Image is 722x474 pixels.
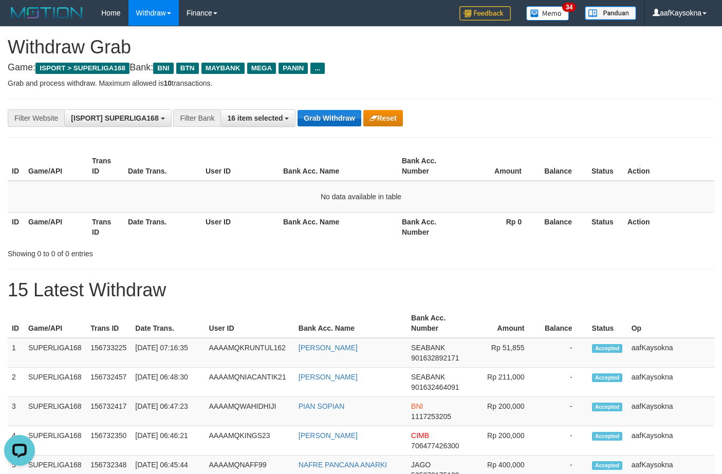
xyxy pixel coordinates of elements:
[124,151,201,181] th: Date Trans.
[299,431,358,440] a: [PERSON_NAME]
[8,181,714,213] td: No data available in table
[310,63,324,74] span: ...
[8,338,24,368] td: 1
[461,151,537,181] th: Amount
[201,151,279,181] th: User ID
[205,426,294,456] td: AAAAMQKINGS23
[8,280,714,300] h1: 15 Latest Withdraw
[4,4,35,35] button: Open LiveChat chat widget
[468,309,540,338] th: Amount
[131,309,205,338] th: Date Trans.
[279,212,398,241] th: Bank Acc. Name
[540,426,587,456] td: -
[627,338,714,368] td: aafKaysokna
[585,6,636,20] img: panduan.png
[24,212,88,241] th: Game/API
[201,63,245,74] span: MAYBANK
[411,383,459,391] span: Copy 901632464091 to clipboard
[279,151,398,181] th: Bank Acc. Name
[363,110,403,126] button: Reset
[587,151,623,181] th: Status
[24,151,88,181] th: Game/API
[537,151,587,181] th: Balance
[131,397,205,426] td: [DATE] 06:47:23
[299,373,358,381] a: [PERSON_NAME]
[8,109,64,127] div: Filter Website
[588,309,627,338] th: Status
[623,151,714,181] th: Action
[540,309,587,338] th: Balance
[71,114,158,122] span: [ISPORT] SUPERLIGA168
[398,151,461,181] th: Bank Acc. Number
[540,338,587,368] td: -
[227,114,283,122] span: 16 item selected
[294,309,407,338] th: Bank Acc. Name
[592,461,623,470] span: Accepted
[173,109,220,127] div: Filter Bank
[131,338,205,368] td: [DATE] 07:16:35
[153,63,173,74] span: BNI
[411,461,431,469] span: JAGO
[124,212,201,241] th: Date Trans.
[86,338,131,368] td: 156733225
[461,212,537,241] th: Rp 0
[299,402,344,410] a: PIAN SOPIAN
[8,151,24,181] th: ID
[411,402,423,410] span: BNI
[411,354,459,362] span: Copy 901632892171 to clipboard
[411,412,451,421] span: Copy 1117253205 to clipboard
[86,426,131,456] td: 156732350
[540,397,587,426] td: -
[8,244,293,259] div: Showing 0 to 0 of 0 entries
[623,212,714,241] th: Action
[88,212,124,241] th: Trans ID
[220,109,295,127] button: 16 item selected
[8,426,24,456] td: 4
[8,309,24,338] th: ID
[627,309,714,338] th: Op
[24,368,86,397] td: SUPERLIGA168
[24,309,86,338] th: Game/API
[205,397,294,426] td: AAAAMQWAHIDHIJI
[176,63,199,74] span: BTN
[8,63,714,73] h4: Game: Bank:
[24,397,86,426] td: SUPERLIGA168
[247,63,276,74] span: MEGA
[627,426,714,456] td: aafKaysokna
[411,344,445,352] span: SEABANK
[562,3,576,12] span: 34
[411,442,459,450] span: Copy 706477426300 to clipboard
[468,338,540,368] td: Rp 51,855
[8,37,714,58] h1: Withdraw Grab
[201,212,279,241] th: User ID
[468,397,540,426] td: Rp 200,000
[299,461,387,469] a: NAFRE PANCANA ANARKI
[407,309,468,338] th: Bank Acc. Number
[8,368,24,397] td: 2
[468,368,540,397] td: Rp 211,000
[398,212,461,241] th: Bank Acc. Number
[131,426,205,456] td: [DATE] 06:46:21
[592,344,623,353] span: Accepted
[592,432,623,441] span: Accepted
[64,109,171,127] button: [ISPORT] SUPERLIGA168
[279,63,308,74] span: PANIN
[24,338,86,368] td: SUPERLIGA168
[411,373,445,381] span: SEABANK
[86,397,131,426] td: 156732417
[592,403,623,411] span: Accepted
[86,368,131,397] td: 156732457
[205,309,294,338] th: User ID
[86,309,131,338] th: Trans ID
[88,151,124,181] th: Trans ID
[627,397,714,426] td: aafKaysokna
[35,63,129,74] span: ISPORT > SUPERLIGA168
[537,212,587,241] th: Balance
[163,79,172,87] strong: 10
[8,397,24,426] td: 3
[298,110,361,126] button: Grab Withdraw
[526,6,569,21] img: Button%20Memo.svg
[540,368,587,397] td: -
[205,338,294,368] td: AAAAMQKRUNTUL162
[459,6,511,21] img: Feedback.jpg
